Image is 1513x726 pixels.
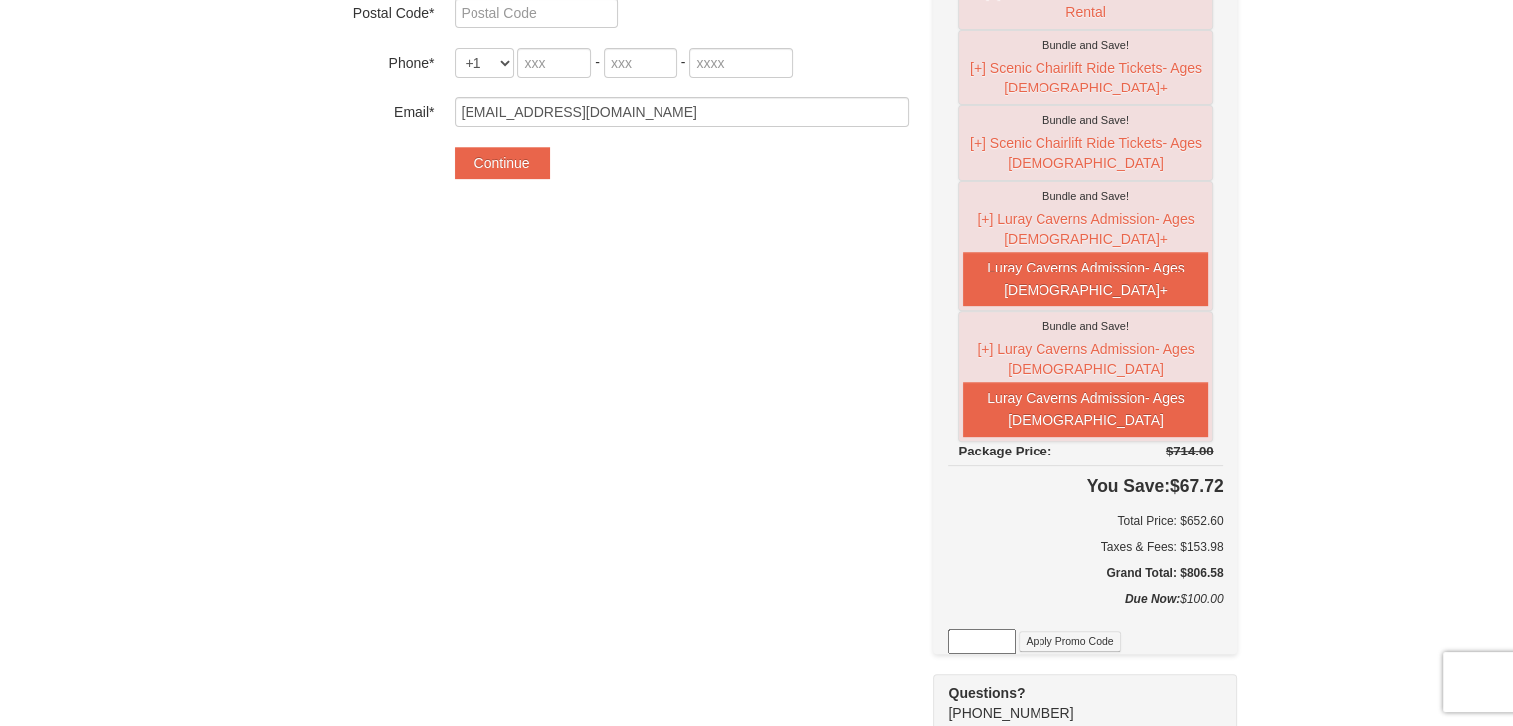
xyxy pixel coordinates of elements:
span: - [681,54,686,70]
div: Bundle and Save! [963,110,1208,130]
input: xxx [517,48,591,78]
input: Email [455,97,909,127]
label: Phone* [276,48,435,73]
strong: Questions? [948,685,1025,701]
span: You Save: [1087,476,1170,496]
div: Bundle and Save! [963,186,1208,206]
span: - [595,54,600,70]
button: Luray Caverns Admission- Ages [DEMOGRAPHIC_DATA] [963,382,1208,437]
button: [+] Luray Caverns Admission- Ages [DEMOGRAPHIC_DATA]+ [963,206,1208,252]
span: [PHONE_NUMBER] [948,683,1202,721]
input: xxxx [689,48,793,78]
button: [+] Scenic Chairlift Ride Tickets- Ages [DEMOGRAPHIC_DATA] [963,130,1208,176]
h4: $67.72 [948,476,1223,496]
button: Continue [455,147,550,179]
h6: Total Price: $652.60 [948,511,1223,531]
input: xxx [604,48,677,78]
div: $100.00 [948,589,1223,629]
label: Email* [276,97,435,122]
button: Apply Promo Code [1019,631,1120,652]
button: Luray Caverns Admission- Ages [DEMOGRAPHIC_DATA]+ [963,252,1208,306]
div: Taxes & Fees: $153.98 [948,537,1223,557]
div: Bundle and Save! [963,35,1208,55]
div: Bundle and Save! [963,316,1208,336]
span: Package Price: [958,444,1051,458]
button: [+] Luray Caverns Admission- Ages [DEMOGRAPHIC_DATA] [963,336,1208,382]
button: [+] Scenic Chairlift Ride Tickets- Ages [DEMOGRAPHIC_DATA]+ [963,55,1208,100]
strong: Due Now: [1125,592,1180,606]
del: $714.00 [1166,444,1214,458]
h5: Grand Total: $806.58 [948,563,1223,583]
